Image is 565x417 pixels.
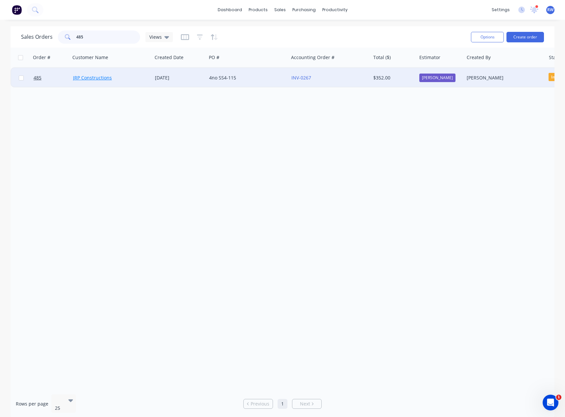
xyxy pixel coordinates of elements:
[488,5,513,15] div: settings
[506,32,544,42] button: Create order
[467,75,540,81] div: [PERSON_NAME]
[300,401,310,407] span: Next
[373,54,391,61] div: Total ($)
[278,399,287,409] a: Page 1 is your current page
[149,33,162,40] span: Views
[547,7,553,13] span: RW
[34,68,73,88] a: 485
[214,5,245,15] a: dashboard
[55,405,63,411] div: 25
[373,75,412,81] div: $352.00
[12,5,22,15] img: Factory
[72,54,108,61] div: Customer Name
[291,75,311,81] a: INV-0267
[291,54,334,61] div: Accounting Order #
[251,401,269,407] span: Previous
[419,74,455,82] div: [PERSON_NAME]
[289,5,319,15] div: purchasing
[244,401,273,407] a: Previous page
[271,5,289,15] div: sales
[419,54,440,61] div: Estimator
[73,75,112,81] a: JRP Constructions
[549,54,563,61] div: Status
[292,401,321,407] a: Next page
[319,5,351,15] div: productivity
[209,75,282,81] div: 4no SS4-115
[471,32,504,42] button: Options
[16,401,48,407] span: Rows per page
[556,395,561,400] span: 1
[21,34,53,40] h1: Sales Orders
[34,75,41,81] span: 485
[155,54,184,61] div: Created Date
[209,54,219,61] div: PO #
[76,31,140,44] input: Search...
[241,399,324,409] ul: Pagination
[33,54,50,61] div: Order #
[245,5,271,15] div: products
[543,395,558,410] iframe: Intercom live chat
[467,54,491,61] div: Created By
[155,75,204,81] div: [DATE]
